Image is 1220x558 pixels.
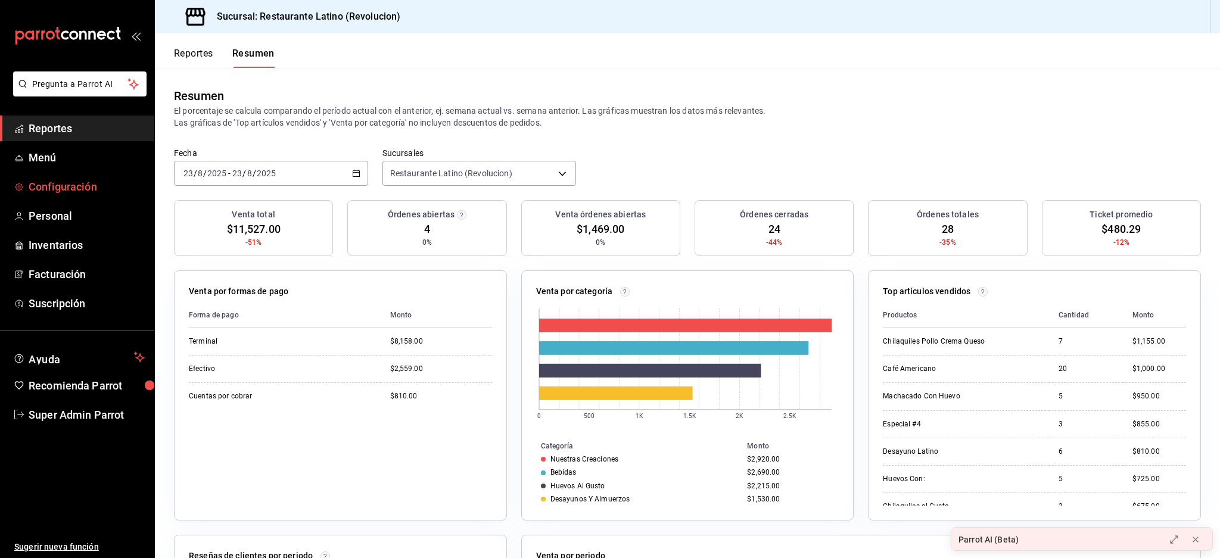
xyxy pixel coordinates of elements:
text: 500 [583,413,594,419]
span: 0% [422,237,432,248]
h3: Órdenes totales [917,208,979,221]
span: Super Admin Parrot [29,407,145,423]
span: Recomienda Parrot [29,378,145,394]
div: Chilaquiles al Gusto [883,501,1002,512]
span: / [203,169,207,178]
th: Categoría [522,439,743,453]
input: -- [247,169,253,178]
div: $950.00 [1132,391,1186,401]
th: Productos [883,303,1049,328]
h3: Órdenes abiertas [388,208,455,221]
span: Suscripción [29,295,145,311]
th: Forma de pago [189,303,381,328]
span: - [228,169,231,178]
input: ---- [207,169,227,178]
div: $2,215.00 [747,482,834,490]
span: Sugerir nueva función [14,541,145,553]
div: Bebidas [550,468,577,476]
span: 4 [424,221,430,237]
div: Nuestras Creaciones [550,455,618,463]
th: Cantidad [1049,303,1123,328]
span: -44% [766,237,783,248]
h3: Sucursal: Restaurante Latino (Revolucion) [207,10,400,24]
p: El porcentaje se calcula comparando el período actual con el anterior, ej. semana actual vs. sema... [174,105,1201,129]
div: $1,000.00 [1132,364,1186,374]
text: 1K [636,413,643,419]
div: Café Americano [883,364,1002,374]
span: Reportes [29,120,145,136]
p: Top artículos vendidos [883,285,970,298]
label: Fecha [174,149,368,157]
h3: Venta órdenes abiertas [555,208,646,221]
span: Facturación [29,266,145,282]
span: Ayuda [29,350,129,364]
h3: Ticket promedio [1090,208,1153,221]
span: -51% [245,237,262,248]
th: Monto [381,303,492,328]
p: Venta por categoría [536,285,613,298]
span: 28 [942,221,954,237]
div: Terminal [189,336,308,347]
input: ---- [256,169,276,178]
text: 2.5K [783,413,796,419]
span: Pregunta a Parrot AI [32,78,128,91]
button: Pregunta a Parrot AI [13,71,147,96]
div: 3 [1059,501,1113,512]
text: 2K [736,413,744,419]
div: $1,155.00 [1132,336,1186,347]
div: navigation tabs [174,48,275,68]
span: / [242,169,246,178]
div: Desayunos Y Almuerzos [550,495,630,503]
span: Personal [29,208,145,224]
span: -35% [939,237,956,248]
div: Huevos Con: [883,474,1002,484]
h3: Venta total [232,208,275,221]
div: Desayuno Latino [883,447,1002,457]
input: -- [232,169,242,178]
h3: Órdenes cerradas [740,208,808,221]
button: open_drawer_menu [131,31,141,40]
div: Machacado Con Huevo [883,391,1002,401]
p: Venta por formas de pago [189,285,288,298]
div: 5 [1059,391,1113,401]
button: Reportes [174,48,213,68]
span: Configuración [29,179,145,195]
span: -12% [1113,237,1130,248]
div: $810.00 [1132,447,1186,457]
span: Menú [29,149,145,166]
div: 3 [1059,419,1113,429]
th: Monto [1123,303,1186,328]
div: Parrot AI (Beta) [958,534,1019,546]
div: $855.00 [1132,419,1186,429]
div: $725.00 [1132,474,1186,484]
div: $8,158.00 [390,336,492,347]
span: 0% [596,237,605,248]
div: Chilaquiles Pollo Crema Queso [883,336,1002,347]
div: $675.00 [1132,501,1186,512]
div: 5 [1059,474,1113,484]
div: 20 [1059,364,1113,374]
div: 7 [1059,336,1113,347]
div: $2,920.00 [747,455,834,463]
div: $1,530.00 [747,495,834,503]
div: Cuentas por cobrar [189,391,308,401]
div: Resumen [174,87,224,105]
div: Huevos Al Gusto [550,482,605,490]
div: Efectivo [189,364,308,374]
input: -- [197,169,203,178]
div: Especial #4 [883,419,1002,429]
th: Monto [742,439,853,453]
div: $2,690.00 [747,468,834,476]
span: $480.29 [1101,221,1141,237]
a: Pregunta a Parrot AI [8,86,147,99]
text: 1.5K [683,413,696,419]
span: / [253,169,256,178]
div: $810.00 [390,391,492,401]
span: $11,527.00 [227,221,281,237]
label: Sucursales [382,149,577,157]
button: Resumen [232,48,275,68]
div: $2,559.00 [390,364,492,374]
span: Inventarios [29,237,145,253]
div: 6 [1059,447,1113,457]
input: -- [183,169,194,178]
